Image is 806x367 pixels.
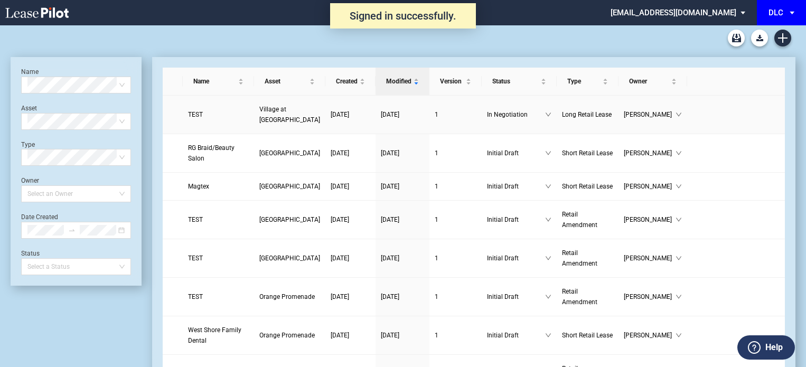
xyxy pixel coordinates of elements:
span: [DATE] [331,255,349,262]
a: [DATE] [331,181,370,192]
label: Help [765,341,783,354]
span: 1 [435,255,438,262]
span: [PERSON_NAME] [624,291,676,302]
a: [DATE] [381,181,424,192]
span: Retail Amendment [562,249,597,267]
th: Created [325,68,376,96]
span: Initial Draft [487,291,545,302]
span: Initial Draft [487,148,545,158]
a: 1 [435,181,476,192]
span: [DATE] [381,293,399,300]
th: Name [183,68,254,96]
a: RG Braid/Beauty Salon [188,143,249,164]
span: TEST [188,255,203,262]
span: Owner [629,76,669,87]
span: Wood Ridge Plaza [259,183,320,190]
span: Initial Draft [487,181,545,192]
span: West Shore Family Dental [188,326,241,344]
a: Village at [GEOGRAPHIC_DATA] [259,104,320,125]
span: Status [492,76,539,87]
a: Short Retail Lease [562,181,613,192]
a: [DATE] [381,253,424,264]
span: [PERSON_NAME] [624,330,676,341]
span: TEST [188,293,203,300]
label: Owner [21,177,39,184]
a: Retail Amendment [562,248,613,269]
span: down [545,183,551,190]
button: Help [737,335,795,360]
a: 1 [435,214,476,225]
span: [DATE] [331,332,349,339]
span: down [545,294,551,300]
span: Village at Allen [259,106,320,124]
label: Asset [21,105,37,112]
a: [DATE] [331,214,370,225]
span: 1 [435,216,438,223]
span: Orange Promenade [259,293,315,300]
span: Long Retail Lease [562,111,612,118]
span: Short Retail Lease [562,149,613,157]
span: [DATE] [381,149,399,157]
span: down [545,255,551,261]
span: to [68,227,76,234]
a: [GEOGRAPHIC_DATA] [259,148,320,158]
span: swap-right [68,227,76,234]
a: West Shore Family Dental [188,325,249,346]
a: 1 [435,291,476,302]
span: down [676,150,682,156]
span: Version [440,76,464,87]
span: [PERSON_NAME] [624,148,676,158]
span: [DATE] [331,293,349,300]
a: [DATE] [331,330,370,341]
span: Asset [265,76,307,87]
span: Retail Amendment [562,211,597,229]
span: [DATE] [381,216,399,223]
span: [DATE] [381,183,399,190]
span: 1 [435,111,438,118]
th: Type [557,68,618,96]
a: [DATE] [331,291,370,302]
span: Initial Draft [487,253,545,264]
span: Orange Promenade [259,332,315,339]
span: down [676,217,682,223]
a: [DATE] [381,148,424,158]
a: [DATE] [381,214,424,225]
a: TEST [188,109,249,120]
span: 1 [435,293,438,300]
a: [GEOGRAPHIC_DATA] [259,253,320,264]
span: Created [336,76,358,87]
span: [DATE] [331,183,349,190]
span: [PERSON_NAME] [624,253,676,264]
span: down [676,332,682,338]
span: [DATE] [381,255,399,262]
a: Orange Promenade [259,291,320,302]
span: [PERSON_NAME] [624,109,676,120]
a: TEST [188,253,249,264]
a: TEST [188,214,249,225]
label: Type [21,141,35,148]
span: 1 [435,149,438,157]
label: Status [21,250,40,257]
a: [DATE] [381,109,424,120]
a: 1 [435,109,476,120]
a: TEST [188,291,249,302]
a: [DATE] [381,330,424,341]
a: Archive [728,30,745,46]
div: Signed in successfully. [330,3,476,29]
a: [GEOGRAPHIC_DATA] [259,214,320,225]
span: Initial Draft [487,330,545,341]
span: Short Retail Lease [562,183,613,190]
a: Retail Amendment [562,209,613,230]
a: Short Retail Lease [562,148,613,158]
a: [DATE] [331,148,370,158]
span: College Plaza [259,255,320,262]
a: [DATE] [331,109,370,120]
th: Owner [618,68,687,96]
span: down [545,332,551,338]
a: 1 [435,330,476,341]
th: Status [482,68,557,96]
span: Type [567,76,601,87]
span: [PERSON_NAME] [624,214,676,225]
span: Penn Mar Shopping Center [259,216,320,223]
a: [DATE] [331,253,370,264]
